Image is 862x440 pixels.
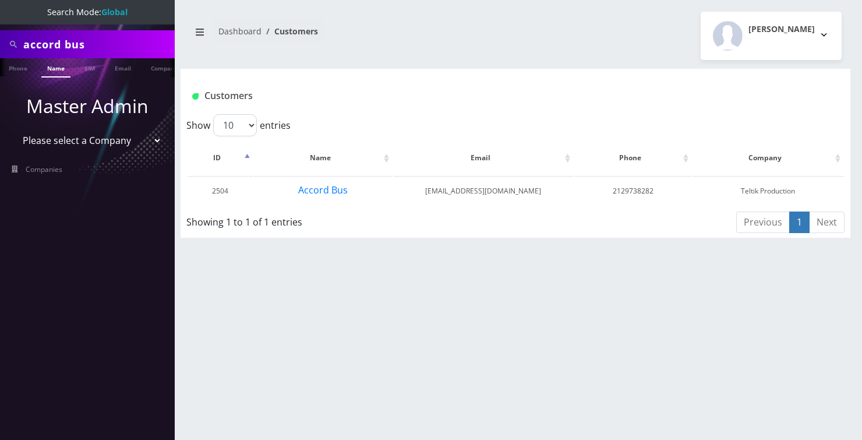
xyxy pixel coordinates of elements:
[3,58,33,76] a: Phone
[393,141,573,175] th: Email: activate to sort column ascending
[218,26,262,37] a: Dashboard
[101,6,128,17] strong: Global
[188,141,253,175] th: ID: activate to sort column descending
[693,141,843,175] th: Company: activate to sort column ascending
[809,212,845,233] a: Next
[789,212,810,233] a: 1
[47,6,128,17] span: Search Mode:
[109,58,137,76] a: Email
[189,19,507,52] nav: breadcrumb
[393,176,573,206] td: [EMAIL_ADDRESS][DOMAIN_NAME]
[213,114,257,136] select: Showentries
[574,141,691,175] th: Phone: activate to sort column ascending
[186,210,452,229] div: Showing 1 to 1 of 1 entries
[701,12,842,60] button: [PERSON_NAME]
[574,176,691,206] td: 2129738282
[298,182,348,198] button: Accord Bus
[736,212,790,233] a: Previous
[79,58,101,76] a: SIM
[26,164,62,174] span: Companies
[186,114,291,136] label: Show entries
[693,176,843,206] td: Teltik Production
[23,33,172,55] input: Search All Companies
[41,58,70,78] a: Name
[748,24,815,34] h2: [PERSON_NAME]
[188,176,253,206] td: 2504
[145,58,184,76] a: Company
[254,141,393,175] th: Name: activate to sort column ascending
[262,25,318,37] li: Customers
[192,90,728,101] h1: Customers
